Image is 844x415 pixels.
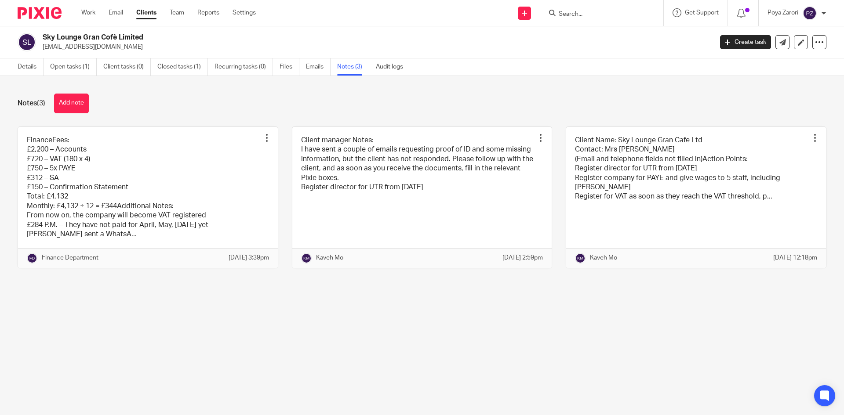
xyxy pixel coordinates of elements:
[157,58,208,76] a: Closed tasks (1)
[720,35,771,49] a: Create task
[215,58,273,76] a: Recurring tasks (0)
[768,8,798,17] p: Poya Zarori
[109,8,123,17] a: Email
[27,253,37,263] img: svg%3E
[301,253,312,263] img: svg%3E
[37,100,45,107] span: (3)
[54,94,89,113] button: Add note
[43,33,574,42] h2: Sky Lounge Gran Cofè Limited
[558,11,637,18] input: Search
[685,10,719,16] span: Get Support
[42,253,98,262] p: Finance Department
[18,33,36,51] img: svg%3E
[280,58,299,76] a: Files
[773,253,817,262] p: [DATE] 12:18pm
[170,8,184,17] a: Team
[316,253,343,262] p: Kaveh Mo
[197,8,219,17] a: Reports
[50,58,97,76] a: Open tasks (1)
[575,253,586,263] img: svg%3E
[233,8,256,17] a: Settings
[103,58,151,76] a: Client tasks (0)
[18,99,45,108] h1: Notes
[502,253,543,262] p: [DATE] 2:59pm
[18,7,62,19] img: Pixie
[376,58,410,76] a: Audit logs
[803,6,817,20] img: svg%3E
[337,58,369,76] a: Notes (3)
[306,58,331,76] a: Emails
[136,8,156,17] a: Clients
[18,58,44,76] a: Details
[43,43,707,51] p: [EMAIL_ADDRESS][DOMAIN_NAME]
[81,8,95,17] a: Work
[590,253,617,262] p: Kaveh Mo
[229,253,269,262] p: [DATE] 3:39pm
